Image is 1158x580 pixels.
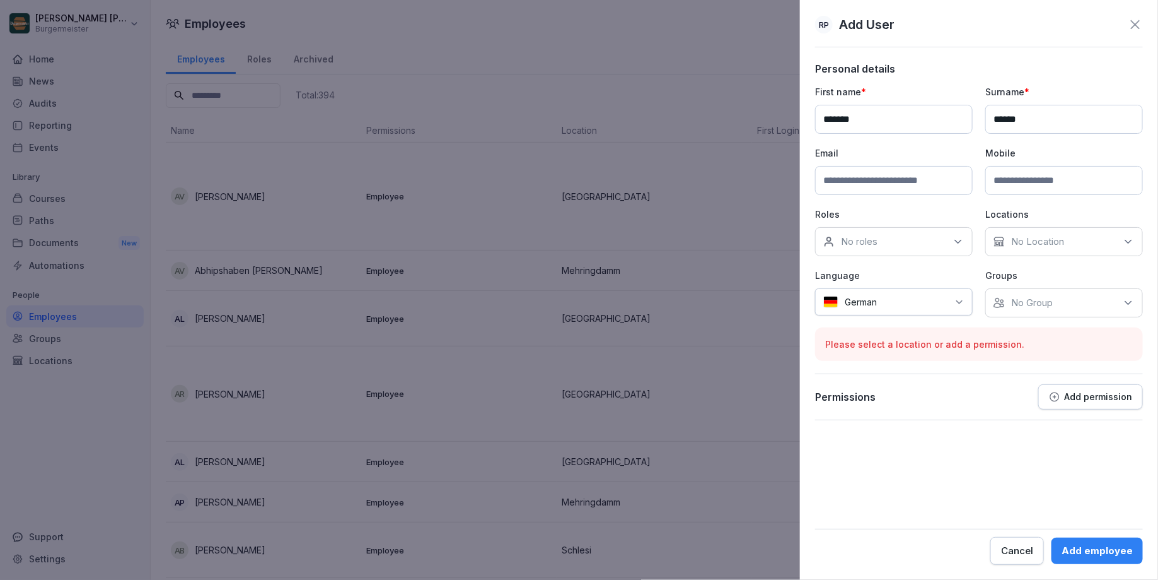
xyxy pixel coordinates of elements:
p: Mobile [985,146,1143,160]
div: German [815,288,973,316]
div: Add employee [1062,544,1133,558]
p: Email [815,146,973,160]
p: Add permission [1064,392,1132,402]
p: Personal details [815,62,1143,75]
p: No roles [841,235,877,248]
p: Surname [985,85,1143,98]
p: First name [815,85,973,98]
button: Cancel [990,537,1044,565]
button: Add permission [1038,384,1143,410]
p: Add User [839,15,895,34]
div: RP [815,16,833,33]
p: Roles [815,208,973,221]
div: Cancel [1001,544,1033,558]
p: Language [815,269,973,282]
p: Groups [985,269,1143,282]
button: Add employee [1051,538,1143,564]
p: Locations [985,208,1143,221]
img: de.svg [823,296,838,308]
p: No Location [1011,235,1064,248]
p: No Group [1011,297,1053,309]
p: Please select a location or add a permission. [825,338,1133,351]
p: Permissions [815,391,876,403]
